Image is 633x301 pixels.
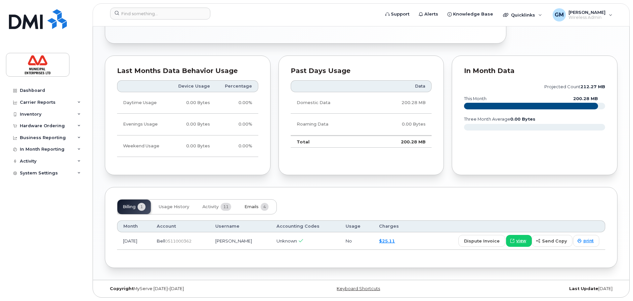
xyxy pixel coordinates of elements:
[165,239,191,244] span: 0511000362
[569,15,606,20] span: Wireless Admin
[506,235,532,247] a: view
[291,114,369,135] td: Roaming Data
[569,286,598,291] strong: Last Update
[573,235,599,247] a: print
[291,68,432,74] div: Past Days Usage
[271,220,340,232] th: Accounting Codes
[464,117,535,122] text: three month average
[373,220,413,232] th: Charges
[221,203,231,211] span: 11
[117,114,258,135] tr: Weekdays from 6:00pm to 8:00am
[369,92,432,114] td: 200.28 MB
[414,8,443,21] a: Alerts
[511,12,535,18] span: Quicklinks
[369,80,432,92] th: Data
[379,238,395,244] a: $25.11
[169,80,216,92] th: Device Usage
[117,135,169,157] td: Weekend Usage
[464,68,605,74] div: In Month Data
[110,286,134,291] strong: Copyright
[276,238,297,244] span: Unknown
[216,135,258,157] td: 0.00%
[261,203,269,211] span: 4
[169,114,216,135] td: 0.00 Bytes
[381,8,414,21] a: Support
[548,8,617,21] div: Gillian MacNeill
[117,114,169,135] td: Evenings Usage
[458,235,505,247] button: dispute invoice
[159,204,189,209] span: Usage History
[443,8,498,21] a: Knowledge Base
[117,92,169,114] td: Daytime Usage
[244,204,259,209] span: Emails
[105,286,276,291] div: MyServe [DATE]–[DATE]
[169,92,216,114] td: 0.00 Bytes
[542,238,567,244] span: send copy
[510,117,535,122] tspan: 0.00 Bytes
[583,238,594,244] span: print
[117,232,151,250] td: [DATE]
[291,135,369,148] td: Total
[110,8,210,19] input: Find something...
[464,96,486,101] text: this month
[369,135,432,148] td: 200.28 MB
[202,204,219,209] span: Activity
[216,80,258,92] th: Percentage
[569,10,606,15] span: [PERSON_NAME]
[573,96,598,101] text: 200.28 MB
[117,135,258,157] tr: Friday from 6:00pm to Monday 8:00am
[555,11,564,19] span: GM
[340,232,373,250] td: No
[209,232,271,250] td: [PERSON_NAME]
[446,286,617,291] div: [DATE]
[169,135,216,157] td: 0.00 Bytes
[391,11,409,18] span: Support
[340,220,373,232] th: Usage
[424,11,438,18] span: Alerts
[216,114,258,135] td: 0.00%
[580,84,605,89] tspan: 212.27 MB
[464,238,500,244] span: dispute invoice
[291,92,369,114] td: Domestic Data
[117,68,258,74] div: Last Months Data Behavior Usage
[532,235,572,247] button: send copy
[498,8,547,21] div: Quicklinks
[117,220,151,232] th: Month
[216,92,258,114] td: 0.00%
[369,114,432,135] td: 0.00 Bytes
[544,84,605,89] text: projected count
[453,11,493,18] span: Knowledge Base
[209,220,271,232] th: Username
[151,220,209,232] th: Account
[516,238,526,244] span: view
[337,286,380,291] a: Keyboard Shortcuts
[157,238,165,244] span: Bell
